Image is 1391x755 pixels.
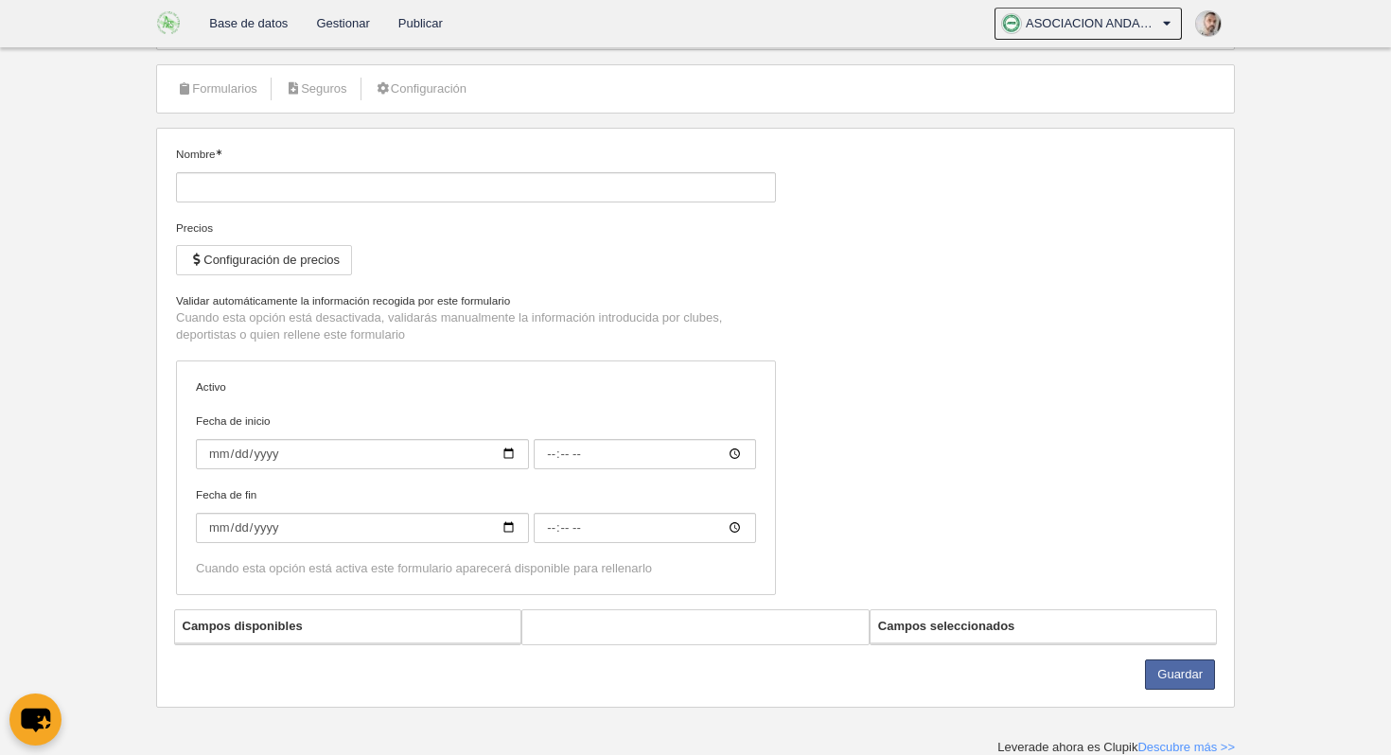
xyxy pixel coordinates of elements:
i: Obligatorio [216,149,221,155]
button: Configuración de precios [176,245,352,275]
div: Precios [176,219,776,237]
img: PabmUuOKiwzn.30x30.jpg [1196,11,1221,36]
a: ASOCIACION ANDALUZA DE FUTBOL SALA [995,8,1182,40]
button: Guardar [1145,659,1215,690]
input: Fecha de inicio [534,439,756,469]
div: Cuando esta opción está activa este formulario aparecerá disponible para rellenarlo [196,560,756,577]
img: ASOCIACION ANDALUZA DE FUTBOL SALA [157,11,181,34]
img: OaOFjlWR71kW.30x30.jpg [1002,14,1021,33]
th: Campos disponibles [175,610,521,643]
a: Descubre más >> [1137,740,1235,754]
a: Configuración [365,75,477,103]
label: Validar automáticamente la información recogida por este formulario [176,292,776,309]
input: Fecha de fin [196,513,529,543]
label: Activo [196,378,756,395]
input: Nombre [176,172,776,202]
a: Seguros [275,75,358,103]
p: Cuando esta opción está desactivada, validarás manualmente la información introducida por clubes,... [176,309,776,343]
th: Campos seleccionados [871,610,1217,643]
label: Fecha de inicio [196,413,756,469]
label: Fecha de fin [196,486,756,543]
a: Formularios [167,75,268,103]
label: Nombre [176,146,776,202]
span: ASOCIACION ANDALUZA DE FUTBOL SALA [1026,14,1158,33]
button: chat-button [9,694,62,746]
input: Fecha de inicio [196,439,529,469]
input: Fecha de fin [534,513,756,543]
